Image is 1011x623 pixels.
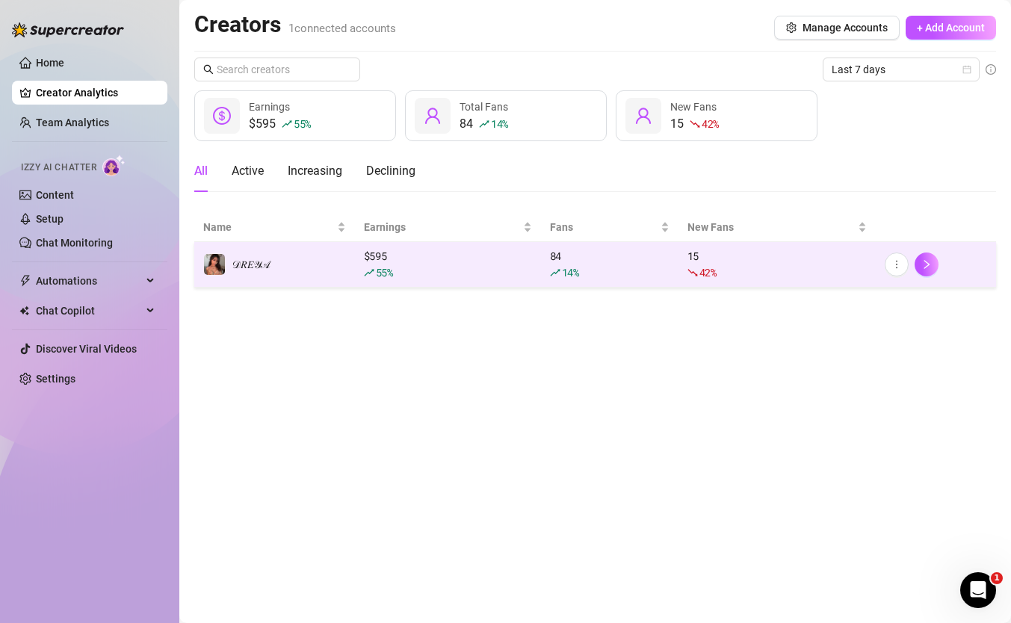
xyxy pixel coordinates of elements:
[376,265,393,279] span: 55 %
[36,299,142,323] span: Chat Copilot
[364,219,520,235] span: Earnings
[491,117,508,131] span: 14 %
[366,162,415,180] div: Declining
[36,117,109,128] a: Team Analytics
[960,572,996,608] iframe: Intercom live chat
[962,65,971,74] span: calendar
[702,117,719,131] span: 42 %
[249,115,311,133] div: $595
[678,213,876,242] th: New Fans
[36,81,155,105] a: Creator Analytics
[891,259,902,270] span: more
[204,254,225,275] img: 𝒟𝑅𝐸𝒴𝒜
[203,64,214,75] span: search
[479,119,489,129] span: rise
[986,64,996,75] span: info-circle
[36,57,64,69] a: Home
[294,117,311,131] span: 55 %
[36,213,64,225] a: Setup
[355,213,541,242] th: Earnings
[634,107,652,125] span: user
[36,189,74,201] a: Content
[288,22,396,35] span: 1 connected accounts
[670,115,719,133] div: 15
[364,248,532,281] div: $ 595
[786,22,797,33] span: setting
[194,213,355,242] th: Name
[991,572,1003,584] span: 1
[670,101,717,113] span: New Fans
[832,58,971,81] span: Last 7 days
[282,119,292,129] span: rise
[460,115,508,133] div: 84
[364,267,374,278] span: rise
[36,269,142,293] span: Automations
[687,248,867,281] div: 15
[424,107,442,125] span: user
[550,248,670,281] div: 84
[36,373,75,385] a: Settings
[249,101,290,113] span: Earnings
[19,306,29,316] img: Chat Copilot
[194,10,396,39] h2: Creators
[690,119,700,129] span: fall
[194,162,208,180] div: All
[203,219,334,235] span: Name
[915,252,939,276] button: right
[906,16,996,40] button: + Add Account
[550,219,658,235] span: Fans
[460,101,508,113] span: Total Fans
[921,259,932,270] span: right
[687,267,698,278] span: fall
[541,213,678,242] th: Fans
[102,155,126,176] img: AI Chatter
[12,22,124,37] img: logo-BBDzfeDw.svg
[213,107,231,125] span: dollar-circle
[774,16,900,40] button: Manage Accounts
[562,265,579,279] span: 14 %
[550,267,560,278] span: rise
[232,258,270,270] span: 𝒟𝑅𝐸𝒴𝒜
[288,162,342,180] div: Increasing
[217,61,339,78] input: Search creators
[36,237,113,249] a: Chat Monitoring
[21,161,96,175] span: Izzy AI Chatter
[803,22,888,34] span: Manage Accounts
[687,219,855,235] span: New Fans
[699,265,717,279] span: 42 %
[36,343,137,355] a: Discover Viral Videos
[19,275,31,287] span: thunderbolt
[917,22,985,34] span: + Add Account
[232,162,264,180] div: Active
